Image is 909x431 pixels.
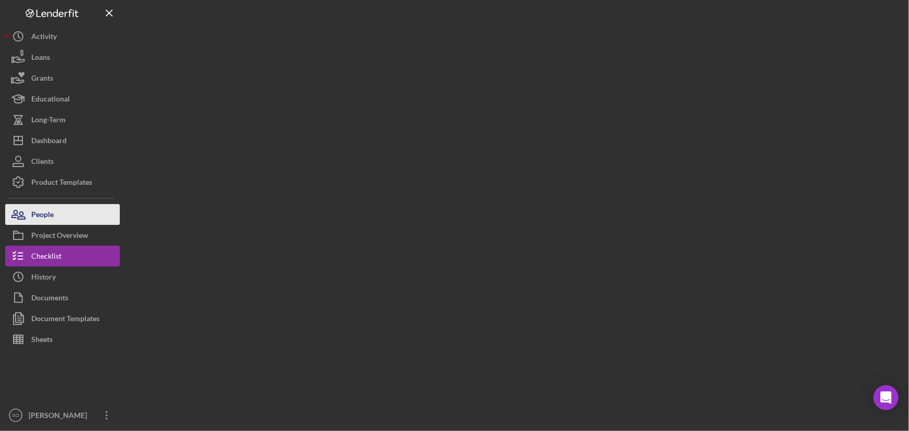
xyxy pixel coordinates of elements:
[5,267,120,287] button: History
[5,47,120,68] button: Loans
[31,329,53,352] div: Sheets
[5,225,120,246] button: Project Overview
[31,308,99,332] div: Document Templates
[31,68,53,91] div: Grants
[5,26,120,47] button: Activity
[5,172,120,193] button: Product Templates
[31,287,68,311] div: Documents
[31,151,54,174] div: Clients
[31,130,67,154] div: Dashboard
[31,225,88,248] div: Project Overview
[31,109,66,133] div: Long-Term
[12,413,19,419] text: SO
[31,26,57,49] div: Activity
[874,385,899,410] div: Open Intercom Messenger
[31,88,70,112] div: Educational
[5,246,120,267] button: Checklist
[5,109,120,130] button: Long-Term
[31,267,56,290] div: History
[31,204,54,227] div: People
[5,287,120,308] button: Documents
[5,151,120,172] button: Clients
[31,47,50,70] div: Loans
[31,172,92,195] div: Product Templates
[31,246,61,269] div: Checklist
[5,130,120,151] button: Dashboard
[5,204,120,225] button: People
[5,68,120,88] button: Grants
[5,329,120,350] button: Sheets
[5,88,120,109] button: Educational
[5,308,120,329] button: Document Templates
[26,405,94,428] div: [PERSON_NAME]
[5,405,120,426] button: SO[PERSON_NAME]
